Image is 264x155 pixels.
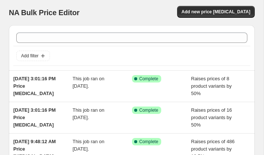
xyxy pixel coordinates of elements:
[139,107,158,113] span: Complete
[13,76,56,96] span: [DATE] 3:01:16 PM Price [MEDICAL_DATA]
[13,107,56,128] span: [DATE] 3:01:16 PM Price [MEDICAL_DATA]
[16,51,50,61] button: Add filter
[72,107,104,120] span: This job ran on [DATE].
[182,9,250,15] span: Add new price [MEDICAL_DATA]
[139,76,158,82] span: Complete
[139,139,158,145] span: Complete
[191,76,232,96] span: Raises prices of 8 product variants by 50%
[9,9,79,17] span: NA Bulk Price Editor
[191,107,232,128] span: Raises prices of 16 product variants by 50%
[21,53,38,59] span: Add filter
[72,76,104,89] span: This job ran on [DATE].
[72,139,104,152] span: This job ran on [DATE].
[177,6,255,18] button: Add new price [MEDICAL_DATA]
